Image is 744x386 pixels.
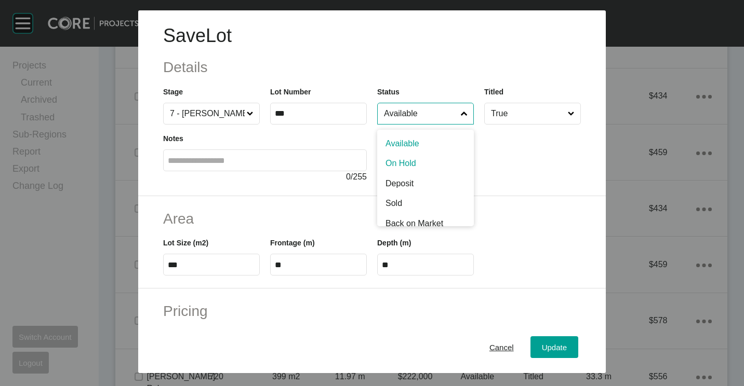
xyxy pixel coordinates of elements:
[377,154,474,173] div: On Hold
[163,88,183,96] label: Stage
[163,171,367,183] div: / 255
[382,103,459,124] input: Available
[163,239,208,247] label: Lot Size (m2)
[163,134,183,143] label: Notes
[270,239,315,247] label: Frontage (m)
[163,57,581,77] h2: Details
[484,88,503,96] label: Titled
[489,103,566,124] input: True
[377,130,474,154] div: Available
[489,343,514,352] span: Cancel
[346,172,351,181] span: 0
[542,343,567,352] span: Update
[163,209,581,229] h2: Area
[459,103,470,124] span: Show menu...
[377,239,411,247] label: Depth (m)
[478,336,525,358] button: Cancel
[377,194,474,213] div: Sold
[163,23,581,49] h1: Save Lot
[377,214,474,233] div: Back on Market
[270,88,311,96] label: Lot Number
[566,103,577,124] span: Close menu...
[245,103,256,124] span: Close menu...
[168,103,245,124] input: 7 - [PERSON_NAME] Release
[163,301,581,321] h2: Pricing
[377,174,474,194] div: Deposit
[530,336,578,358] button: Update
[377,88,400,96] label: Status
